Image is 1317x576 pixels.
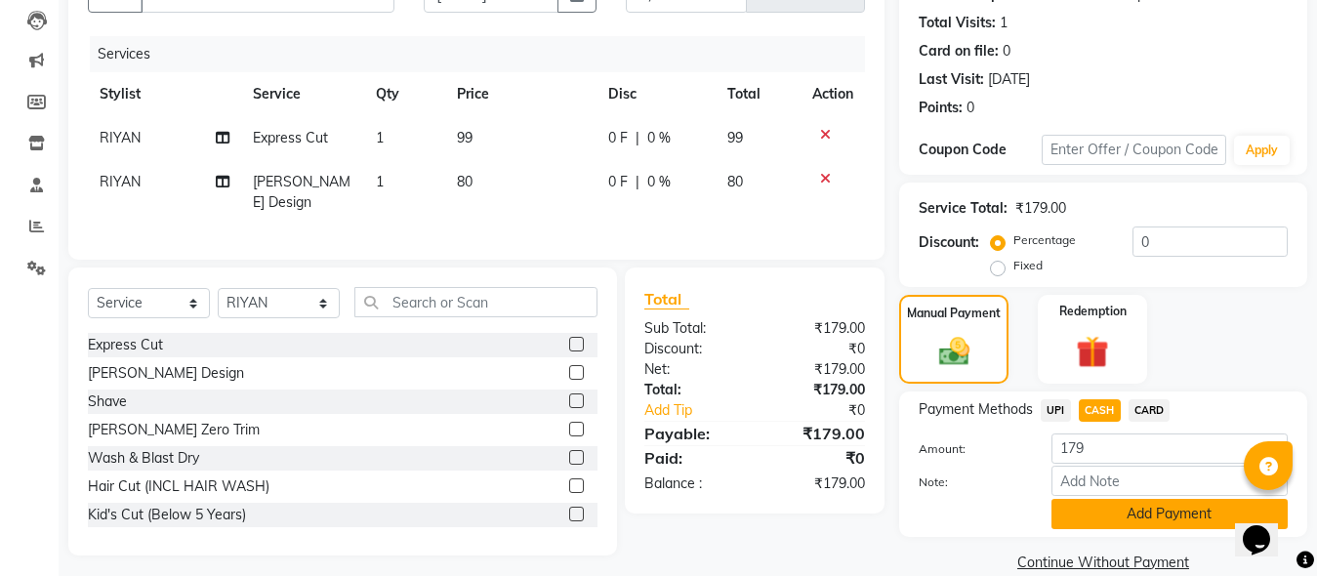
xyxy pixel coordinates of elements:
[1079,399,1121,422] span: CASH
[929,334,979,369] img: _cash.svg
[376,129,384,146] span: 1
[1051,466,1288,496] input: Add Note
[1129,399,1171,422] span: CARD
[1066,332,1119,372] img: _gift.svg
[988,69,1030,90] div: [DATE]
[1235,498,1297,556] iframe: chat widget
[241,72,363,116] th: Service
[1051,499,1288,529] button: Add Payment
[1051,433,1288,464] input: Amount
[755,380,880,400] div: ₹179.00
[755,318,880,339] div: ₹179.00
[1042,135,1226,165] input: Enter Offer / Coupon Code
[88,335,163,355] div: Express Cut
[253,173,350,211] span: [PERSON_NAME] Design
[904,473,1037,491] label: Note:
[1059,303,1127,320] label: Redemption
[919,198,1008,219] div: Service Total:
[88,72,241,116] th: Stylist
[88,420,260,440] div: [PERSON_NAME] Zero Trim
[716,72,801,116] th: Total
[919,13,996,33] div: Total Visits:
[376,173,384,190] span: 1
[88,363,244,384] div: [PERSON_NAME] Design
[445,72,596,116] th: Price
[597,72,717,116] th: Disc
[919,399,1033,420] span: Payment Methods
[727,129,743,146] span: 99
[755,422,880,445] div: ₹179.00
[919,69,984,90] div: Last Visit:
[88,448,199,469] div: Wash & Blast Dry
[630,400,775,421] a: Add Tip
[1041,399,1071,422] span: UPI
[636,172,639,192] span: |
[636,128,639,148] span: |
[755,446,880,470] div: ₹0
[88,505,246,525] div: Kid's Cut (Below 5 Years)
[1015,198,1066,219] div: ₹179.00
[630,446,755,470] div: Paid:
[364,72,445,116] th: Qty
[647,128,671,148] span: 0 %
[647,172,671,192] span: 0 %
[354,287,597,317] input: Search or Scan
[755,359,880,380] div: ₹179.00
[608,128,628,148] span: 0 F
[727,173,743,190] span: 80
[100,173,141,190] span: RIYAN
[630,422,755,445] div: Payable:
[253,129,328,146] span: Express Cut
[644,289,689,309] span: Total
[457,129,473,146] span: 99
[457,173,473,190] span: 80
[88,476,269,497] div: Hair Cut (INCL HAIR WASH)
[801,72,865,116] th: Action
[1234,136,1290,165] button: Apply
[1013,257,1043,274] label: Fixed
[1003,41,1010,62] div: 0
[630,359,755,380] div: Net:
[755,339,880,359] div: ₹0
[1013,231,1076,249] label: Percentage
[630,318,755,339] div: Sub Total:
[88,391,127,412] div: Shave
[100,129,141,146] span: RIYAN
[630,339,755,359] div: Discount:
[907,305,1001,322] label: Manual Payment
[630,380,755,400] div: Total:
[1000,13,1008,33] div: 1
[630,473,755,494] div: Balance :
[903,553,1303,573] a: Continue Without Payment
[919,98,963,118] div: Points:
[755,473,880,494] div: ₹179.00
[919,41,999,62] div: Card on file:
[967,98,974,118] div: 0
[608,172,628,192] span: 0 F
[775,400,880,421] div: ₹0
[904,440,1037,458] label: Amount:
[919,140,1042,160] div: Coupon Code
[90,36,880,72] div: Services
[919,232,979,253] div: Discount:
